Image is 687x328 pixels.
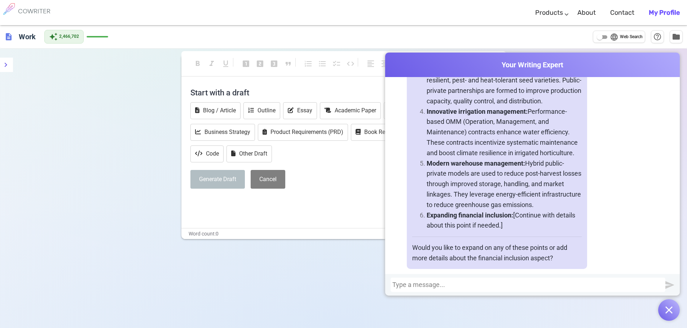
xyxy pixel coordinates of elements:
[649,2,680,23] a: My Profile
[653,32,662,41] span: help_outline
[181,229,506,239] div: Word count: 0
[258,124,348,141] button: Product Requirements (PRD)
[427,55,582,107] p: This involves the accelerated release and multiplication of climate-resilient, pest- and heat-tol...
[535,2,563,23] a: Products
[270,59,278,68] span: looks_3
[346,59,355,68] span: code
[283,102,317,119] button: Essay
[190,170,245,189] button: Generate Draft
[190,84,497,101] h4: Start with a draft
[207,59,216,68] span: format_italic
[412,243,582,264] p: Would you like to expand on any of these points or add more details about the financial inclusion...
[59,33,79,40] span: 2,466,702
[18,8,50,14] h6: COWRITER
[577,2,596,23] a: About
[320,102,381,119] button: Academic Paper
[318,59,327,68] span: format_list_bulleted
[670,30,683,43] button: Manage Documents
[384,102,456,119] button: Marketing Campaign
[385,60,680,70] span: Your Writing Expert
[332,59,341,68] span: checklist
[242,59,250,68] span: looks_one
[427,210,582,231] p: [Continue with details about this point if needed.]
[256,59,264,68] span: looks_two
[190,102,241,119] button: Blog / Article
[351,124,400,141] button: Book Report
[651,30,664,43] button: Help & Shortcuts
[407,271,416,281] span: 12:53
[427,108,528,115] strong: Innovative irrigation management:
[665,306,673,314] img: Open chat
[427,107,582,158] p: Performance-based OMM (Operation, Management, and Maintenance) contracts enhance water efficiency...
[427,158,582,210] p: Hybrid public-private models are used to reduce post-harvest losses through improved storage, han...
[243,102,280,119] button: Outline
[284,59,292,68] span: format_quote
[221,59,230,68] span: format_underlined
[620,33,643,41] span: Web Search
[226,145,272,162] button: Other Draft
[610,33,618,41] span: language
[304,59,313,68] span: format_list_numbered
[49,32,58,41] span: auto_awesome
[190,145,224,162] button: Code
[610,2,634,23] a: Contact
[672,32,681,41] span: folder
[665,280,674,289] img: Send
[251,170,285,189] button: Cancel
[4,32,13,41] span: description
[366,59,375,68] span: format_align_left
[427,159,525,167] strong: Modern warehouse management:
[16,30,39,44] h6: Click to edit title
[380,59,389,68] span: format_align_center
[427,211,513,219] strong: Expanding financial inclusion:
[649,9,680,17] b: My Profile
[190,124,255,141] button: Business Strategy
[193,59,202,68] span: format_bold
